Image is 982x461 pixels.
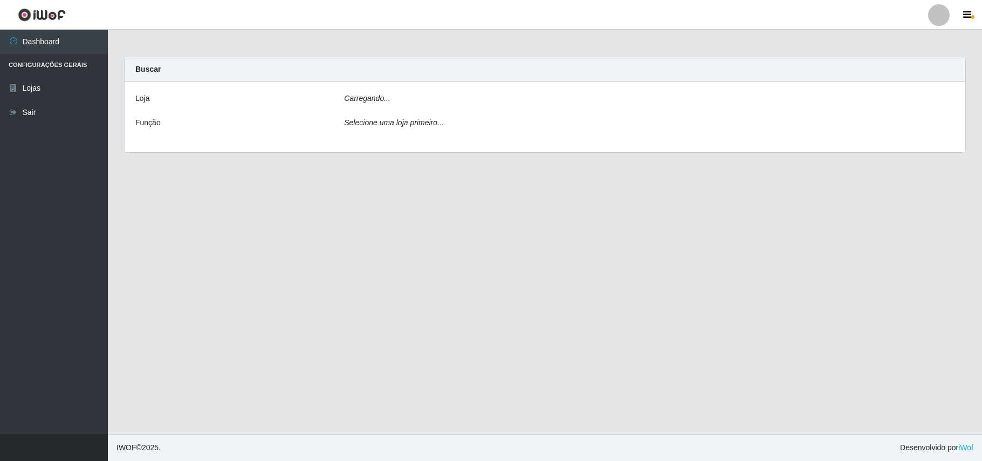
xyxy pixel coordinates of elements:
label: Loja [135,93,149,104]
span: Desenvolvido por [900,442,973,453]
i: Selecione uma loja primeiro... [344,118,443,127]
i: Carregando... [344,94,390,103]
span: © 2025 . [116,442,161,453]
strong: Buscar [135,65,161,73]
img: CoreUI Logo [18,8,66,22]
a: iWof [958,443,973,452]
span: IWOF [116,443,136,452]
label: Função [135,117,161,128]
